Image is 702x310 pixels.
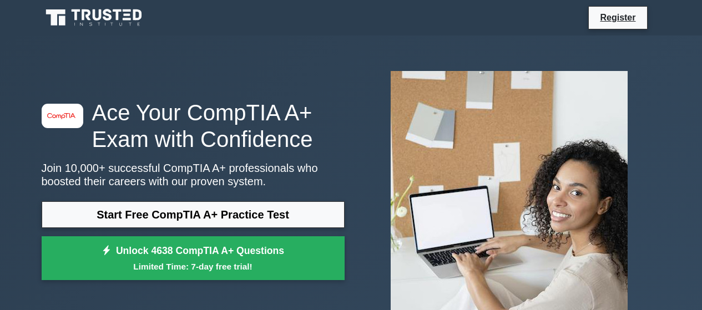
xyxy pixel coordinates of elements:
h1: Ace Your CompTIA A+ Exam with Confidence [42,99,345,153]
p: Join 10,000+ successful CompTIA A+ professionals who boosted their careers with our proven system. [42,161,345,188]
small: Limited Time: 7-day free trial! [55,260,331,273]
a: Start Free CompTIA A+ Practice Test [42,201,345,228]
a: Unlock 4638 CompTIA A+ QuestionsLimited Time: 7-day free trial! [42,236,345,281]
a: Register [593,11,642,24]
